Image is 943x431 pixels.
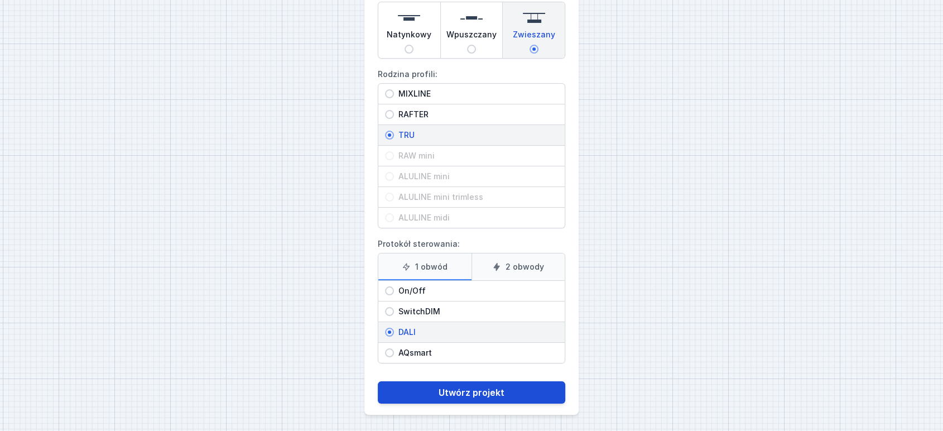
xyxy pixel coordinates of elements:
span: RAFTER [394,109,558,120]
input: AQsmart [385,348,394,357]
span: Zwieszany [513,29,555,45]
span: TRU [394,130,558,141]
input: Wpuszczany [467,45,476,54]
span: Natynkowy [387,29,431,45]
span: On/Off [394,285,558,296]
img: surface.svg [398,7,420,29]
span: SwitchDIM [394,306,558,317]
input: MIXLINE [385,89,394,98]
input: TRU [385,131,394,140]
label: Protokół sterowania: [378,235,565,363]
input: RAFTER [385,110,394,119]
img: suspended.svg [523,7,545,29]
input: Natynkowy [405,45,413,54]
input: DALI [385,328,394,337]
span: Wpuszczany [446,29,497,45]
input: Zwieszany [530,45,538,54]
span: AQsmart [394,347,558,358]
span: MIXLINE [394,88,558,99]
span: DALI [394,327,558,338]
label: 2 obwody [471,253,565,280]
button: Utwórz projekt [378,381,565,404]
label: Rodzina profili: [378,65,565,228]
img: recessed.svg [460,7,483,29]
label: 1 obwód [378,253,471,280]
input: SwitchDIM [385,307,394,316]
input: On/Off [385,286,394,295]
